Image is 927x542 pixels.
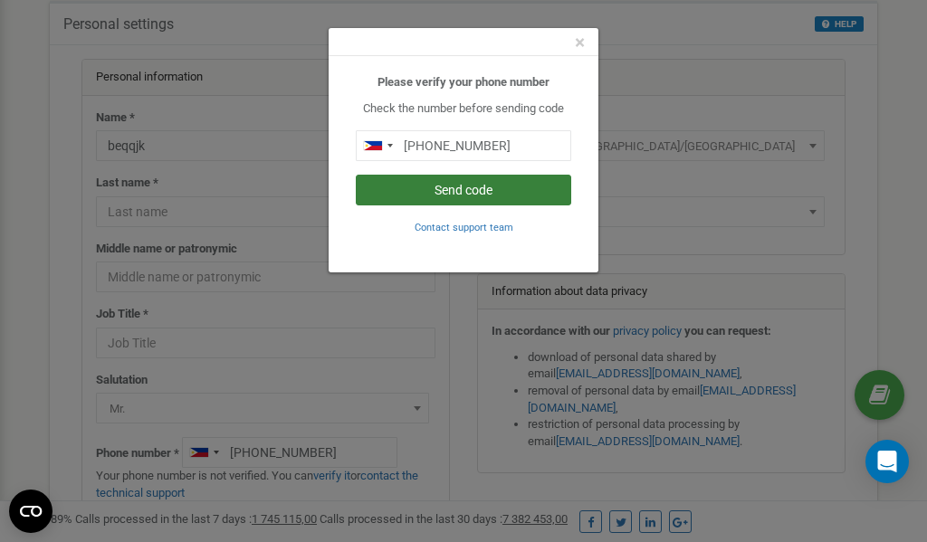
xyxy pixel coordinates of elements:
button: Send code [356,175,571,205]
button: Open CMP widget [9,490,53,533]
input: 0905 123 4567 [356,130,571,161]
div: Open Intercom Messenger [865,440,909,483]
b: Please verify your phone number [377,75,550,89]
button: Close [575,33,585,52]
small: Contact support team [415,222,513,233]
p: Check the number before sending code [356,100,571,118]
div: Telephone country code [357,131,398,160]
a: Contact support team [415,220,513,233]
span: × [575,32,585,53]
